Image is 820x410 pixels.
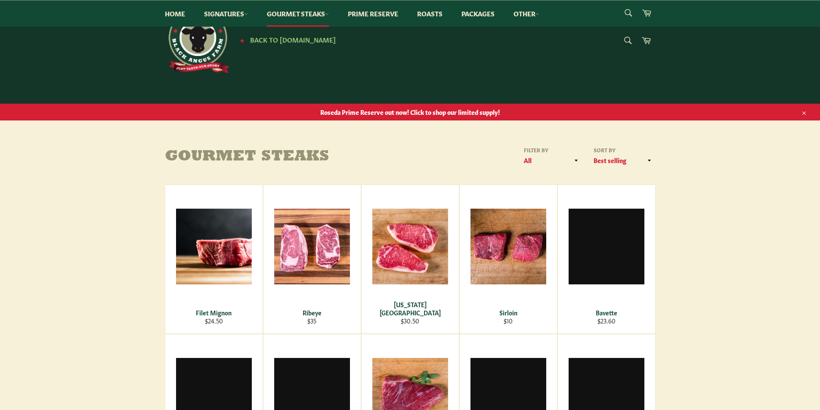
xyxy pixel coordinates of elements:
[521,146,582,154] label: Filter by
[505,0,548,27] a: Other
[170,317,257,325] div: $24.50
[372,209,448,284] img: New York Strip
[269,308,355,317] div: Ribeye
[165,148,410,166] h1: Gourmet Steaks
[176,209,252,284] img: Filet Mignon
[165,185,263,334] a: Filet Mignon Filet Mignon $24.50
[563,308,650,317] div: Bavette
[453,0,503,27] a: Packages
[361,185,459,334] a: New York Strip [US_STATE][GEOGRAPHIC_DATA] $30.50
[367,317,453,325] div: $30.50
[170,308,257,317] div: Filet Mignon
[339,0,407,27] a: Prime Reserve
[165,9,229,73] img: Roseda Beef
[263,185,361,334] a: Ribeye Ribeye $35
[591,146,656,154] label: Sort by
[274,209,350,284] img: Ribeye
[465,308,551,317] div: Sirloin
[367,300,453,317] div: [US_STATE][GEOGRAPHIC_DATA]
[195,0,257,27] a: Signatures
[258,0,337,27] a: Gourmet Steaks
[408,0,451,27] a: Roasts
[557,185,656,334] a: Bavette Bavette $23.60
[459,185,557,334] a: Sirloin Sirloin $10
[235,37,336,43] a: ★ Back to [DOMAIN_NAME]
[465,317,551,325] div: $10
[156,0,194,27] a: Home
[470,209,546,284] img: Sirloin
[269,317,355,325] div: $35
[563,317,650,325] div: $23.60
[240,37,244,43] span: ★
[250,35,336,44] span: Back to [DOMAIN_NAME]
